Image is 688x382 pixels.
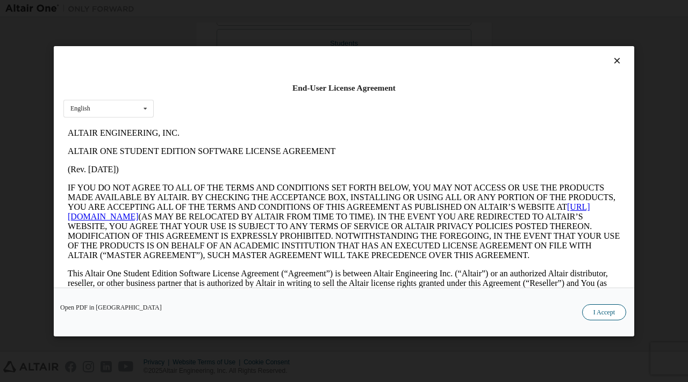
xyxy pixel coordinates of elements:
p: This Altair One Student Edition Software License Agreement (“Agreement”) is between Altair Engine... [4,145,557,183]
p: ALTAIR ENGINEERING, INC. [4,4,557,14]
p: IF YOU DO NOT AGREE TO ALL OF THE TERMS AND CONDITIONS SET FORTH BELOW, YOU MAY NOT ACCESS OR USE... [4,59,557,136]
div: English [70,105,90,112]
p: (Rev. [DATE]) [4,41,557,50]
a: Open PDF in [GEOGRAPHIC_DATA] [60,304,162,310]
button: I Accept [582,304,626,320]
a: [URL][DOMAIN_NAME] [4,78,527,97]
div: End-User License Agreement [63,83,625,93]
p: ALTAIR ONE STUDENT EDITION SOFTWARE LICENSE AGREEMENT [4,23,557,32]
